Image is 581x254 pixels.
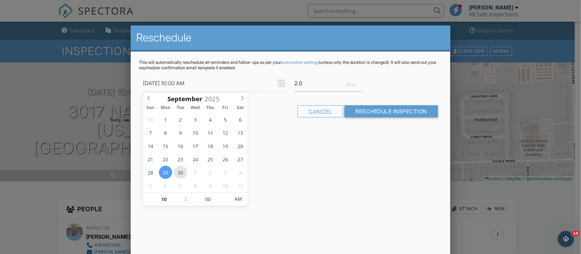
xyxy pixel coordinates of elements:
span: Mon [158,106,173,110]
span: September 25, 2025 [204,152,217,166]
span: September 23, 2025 [174,152,187,166]
span: October 2, 2025 [204,166,217,179]
span: September 3, 2025 [189,113,202,126]
span: September 6, 2025 [233,113,247,126]
input: Scroll to increment [187,193,229,206]
span: August 31, 2025 [144,113,157,126]
p: This will automatically reschedule all reminders and follow-ups as per your (unless only the dura... [139,60,442,71]
span: September 4, 2025 [204,113,217,126]
span: October 5, 2025 [144,179,157,192]
span: Sun [143,106,158,110]
span: September 1, 2025 [159,113,172,126]
span: September 12, 2025 [219,126,232,139]
span: September 18, 2025 [204,139,217,152]
span: September 16, 2025 [174,139,187,152]
span: September 21, 2025 [144,152,157,166]
span: October 7, 2025 [174,179,187,192]
span: Tue [173,106,188,110]
span: September 5, 2025 [219,113,232,126]
span: September 14, 2025 [144,139,157,152]
span: Thu [203,106,218,110]
span: Wed [188,106,203,110]
span: October 1, 2025 [189,166,202,179]
span: September 10, 2025 [189,126,202,139]
h2: Reschedule [136,31,445,44]
input: Scroll to increment [143,193,185,206]
span: October 4, 2025 [233,166,247,179]
span: September 11, 2025 [204,126,217,139]
span: September 2, 2025 [174,113,187,126]
span: September 13, 2025 [233,126,247,139]
span: September 15, 2025 [159,139,172,152]
span: Sat [233,106,248,110]
span: 10 [572,231,580,236]
span: September 17, 2025 [189,139,202,152]
span: September 26, 2025 [219,152,232,166]
span: September 9, 2025 [174,126,187,139]
span: October 8, 2025 [189,179,202,192]
div: Cancel [297,105,343,117]
span: : [185,192,187,206]
span: Scroll to increment [167,96,203,102]
span: September 22, 2025 [159,152,172,166]
span: October 11, 2025 [233,179,247,192]
span: September 28, 2025 [144,166,157,179]
span: September 19, 2025 [219,139,232,152]
a: automation settings [281,60,319,65]
span: October 10, 2025 [219,179,232,192]
span: October 6, 2025 [159,179,172,192]
span: September 27, 2025 [233,152,247,166]
iframe: Intercom live chat [558,231,574,247]
span: October 3, 2025 [219,166,232,179]
input: Scroll to increment [203,94,225,103]
span: Fri [218,106,233,110]
span: October 9, 2025 [204,179,217,192]
span: September 29, 2025 [159,166,172,179]
span: September 30, 2025 [174,166,187,179]
span: September 8, 2025 [159,126,172,139]
span: September 7, 2025 [144,126,157,139]
span: September 24, 2025 [189,152,202,166]
input: Reschedule Inspection [344,105,438,117]
span: September 20, 2025 [233,139,247,152]
span: Click to toggle [229,192,248,206]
